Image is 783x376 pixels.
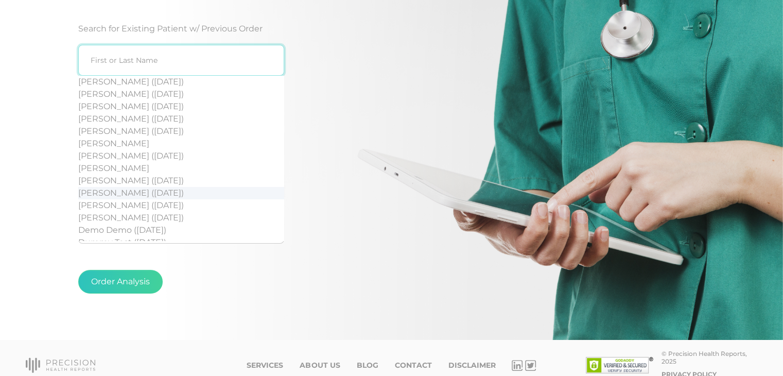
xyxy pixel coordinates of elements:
div: [PERSON_NAME] ([DATE]) [78,187,284,199]
div: [PERSON_NAME] ([DATE]) [78,76,284,88]
img: SSL site seal - click to verify [586,357,653,373]
div: [PERSON_NAME] [78,138,284,150]
input: First or Last Name [78,45,284,76]
div: [PERSON_NAME] ([DATE]) [78,100,284,113]
label: Search for Existing Patient w/ Previous Order [78,23,263,35]
a: Contact [394,361,431,370]
div: [PERSON_NAME] [78,162,284,175]
button: Order Analysis [78,270,163,294]
div: [PERSON_NAME] ([DATE]) [78,212,284,224]
a: Services [247,361,283,370]
div: [PERSON_NAME] ([DATE]) [78,175,284,187]
a: Disclaimer [448,361,495,370]
div: Dummy Test ([DATE]) [78,236,284,249]
div: [PERSON_NAME] ([DATE]) [78,125,284,138]
div: [PERSON_NAME] ([DATE]) [78,199,284,212]
div: © Precision Health Reports, 2025 [662,350,757,365]
div: Demo Demo ([DATE]) [78,224,284,236]
div: [PERSON_NAME] ([DATE]) [78,88,284,100]
a: About Us [300,361,340,370]
div: [PERSON_NAME] ([DATE]) [78,113,284,125]
div: [PERSON_NAME] ([DATE]) [78,150,284,162]
a: Blog [356,361,378,370]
